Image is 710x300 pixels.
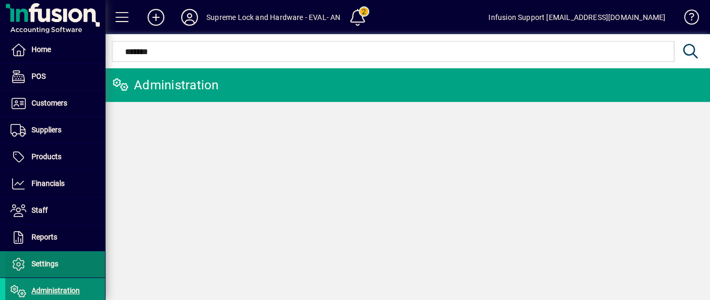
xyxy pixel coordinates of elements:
[32,179,65,188] span: Financials
[5,198,105,224] a: Staff
[32,72,46,80] span: POS
[5,117,105,143] a: Suppliers
[32,99,67,107] span: Customers
[32,260,58,268] span: Settings
[206,9,340,26] div: Supreme Lock and Hardware - EVAL- AN
[5,171,105,197] a: Financials
[676,2,697,36] a: Knowledge Base
[32,206,48,214] span: Staff
[488,9,665,26] div: Infusion Support [EMAIL_ADDRESS][DOMAIN_NAME]
[32,233,57,241] span: Reports
[113,77,219,94] div: Administration
[5,90,105,117] a: Customers
[32,45,51,54] span: Home
[5,64,105,90] a: POS
[5,251,105,277] a: Settings
[32,152,61,161] span: Products
[5,37,105,63] a: Home
[139,8,173,27] button: Add
[5,144,105,170] a: Products
[32,286,80,295] span: Administration
[5,224,105,251] a: Reports
[173,8,206,27] button: Profile
[32,126,61,134] span: Suppliers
